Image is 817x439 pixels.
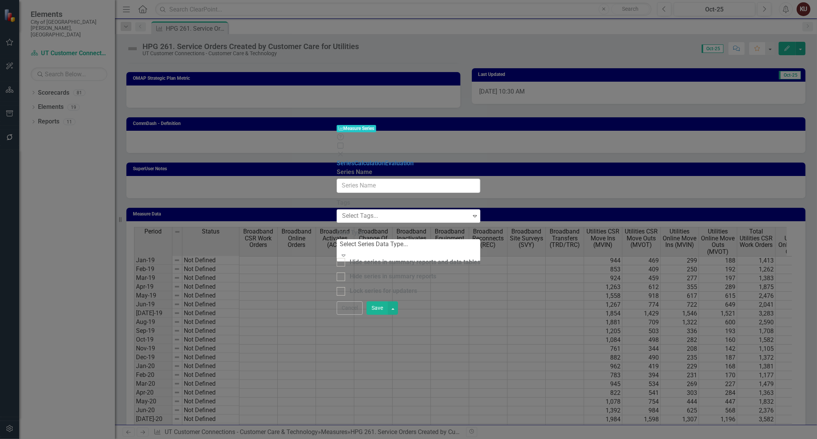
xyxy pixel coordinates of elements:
[337,229,480,237] label: Data Type
[337,159,354,167] a: Series
[337,168,480,177] label: Series Name
[350,287,417,296] div: Lock series for updaters
[354,159,385,167] a: Calculation
[350,272,436,281] div: Hide series in summary reports
[337,301,363,315] button: Cancel
[350,258,480,267] div: Hide series in summary reports and data tables
[337,199,480,207] label: Tags
[367,301,388,315] button: Save
[337,125,376,132] span: Measure Series
[340,240,408,249] div: Select Series Data Type...
[385,159,414,167] a: Evaluation
[337,179,480,193] input: Series Name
